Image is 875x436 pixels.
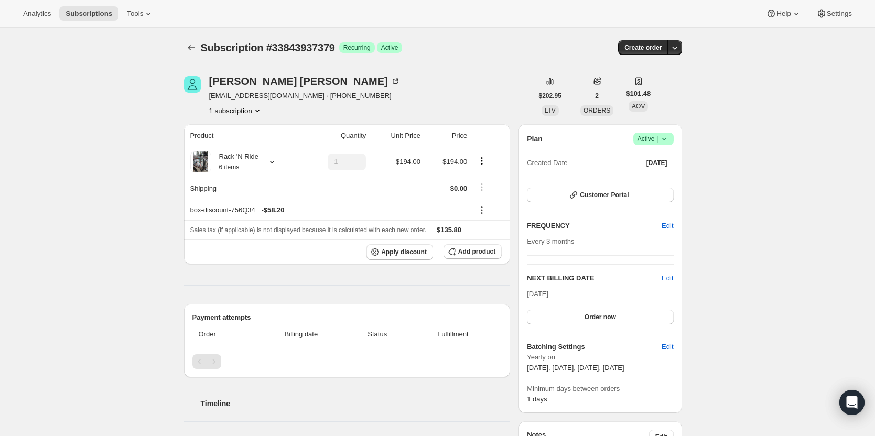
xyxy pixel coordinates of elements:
[473,181,490,193] button: Shipping actions
[584,107,610,114] span: ORDERS
[219,163,240,171] small: 6 items
[473,155,490,167] button: Product actions
[527,188,673,202] button: Customer Portal
[585,313,616,321] span: Order now
[396,158,420,166] span: $194.00
[192,354,502,369] nav: Pagination
[201,398,511,409] h2: Timeline
[760,6,807,21] button: Help
[580,191,629,199] span: Customer Portal
[458,247,495,256] span: Add product
[662,221,673,231] span: Edit
[369,124,424,147] th: Unit Price
[127,9,143,18] span: Tools
[527,237,574,245] span: Every 3 months
[662,342,673,352] span: Edit
[192,312,502,323] h2: Payment attempts
[545,107,556,114] span: LTV
[184,76,201,93] span: Madeline Sanchez
[121,6,160,21] button: Tools
[640,156,674,170] button: [DATE]
[810,6,858,21] button: Settings
[209,76,401,86] div: [PERSON_NAME] [PERSON_NAME]
[527,352,673,363] span: Yearly on
[595,92,599,100] span: 2
[192,323,255,346] th: Order
[626,89,651,99] span: $101.48
[527,342,662,352] h6: Batching Settings
[527,290,548,298] span: [DATE]
[527,364,624,372] span: [DATE], [DATE], [DATE], [DATE]
[343,43,371,52] span: Recurring
[424,124,470,147] th: Price
[411,329,495,340] span: Fulfillment
[655,217,679,234] button: Edit
[209,105,263,116] button: Product actions
[527,310,673,324] button: Order now
[258,329,344,340] span: Billing date
[302,124,370,147] th: Quantity
[201,42,335,53] span: Subscription #33843937379
[646,159,667,167] span: [DATE]
[450,184,468,192] span: $0.00
[624,43,662,52] span: Create order
[366,244,433,260] button: Apply discount
[381,248,427,256] span: Apply discount
[211,151,258,172] div: Rack 'N Ride
[17,6,57,21] button: Analytics
[638,134,669,144] span: Active
[437,226,461,234] span: $135.80
[618,40,668,55] button: Create order
[351,329,404,340] span: Status
[533,89,568,103] button: $202.95
[184,177,302,200] th: Shipping
[655,339,679,355] button: Edit
[632,103,645,110] span: AOV
[657,135,658,143] span: |
[66,9,112,18] span: Subscriptions
[527,273,662,284] h2: NEXT BILLING DATE
[662,273,673,284] button: Edit
[527,221,662,231] h2: FREQUENCY
[59,6,118,21] button: Subscriptions
[827,9,852,18] span: Settings
[184,124,302,147] th: Product
[184,40,199,55] button: Subscriptions
[261,205,284,215] span: - $58.20
[589,89,605,103] button: 2
[539,92,561,100] span: $202.95
[527,158,567,168] span: Created Date
[527,134,543,144] h2: Plan
[23,9,51,18] span: Analytics
[209,91,401,101] span: [EMAIL_ADDRESS][DOMAIN_NAME] · [PHONE_NUMBER]
[442,158,467,166] span: $194.00
[776,9,791,18] span: Help
[444,244,502,259] button: Add product
[839,390,865,415] div: Open Intercom Messenger
[190,226,427,234] span: Sales tax (if applicable) is not displayed because it is calculated with each new order.
[527,384,673,394] span: Minimum days between orders
[190,205,468,215] div: box-discount-756Q34
[527,395,547,403] span: 1 days
[381,43,398,52] span: Active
